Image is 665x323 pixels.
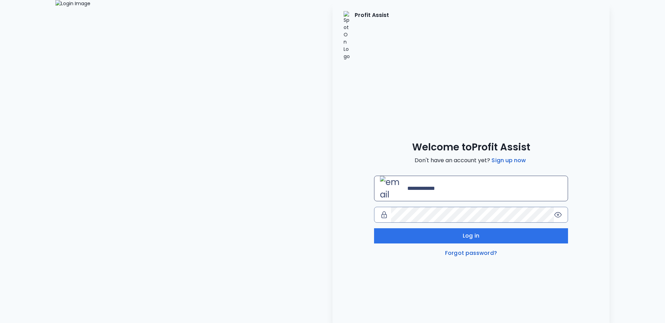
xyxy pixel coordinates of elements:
p: Profit Assist [355,11,389,60]
span: Welcome to Profit Assist [412,141,530,154]
img: SpotOn Logo [344,11,351,60]
span: Log in [463,232,479,240]
a: Sign up now [490,156,527,165]
button: Log in [374,228,568,243]
img: email [380,176,405,201]
a: Forgot password? [444,249,498,257]
span: Don't have an account yet? [415,156,527,165]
